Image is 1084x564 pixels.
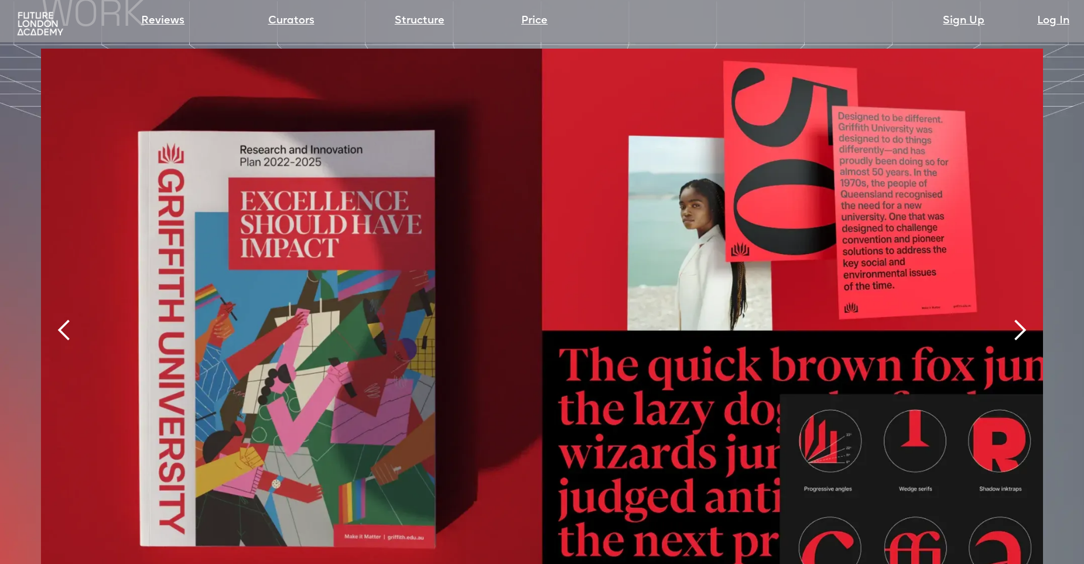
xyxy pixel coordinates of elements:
a: Curators [268,13,314,29]
a: Reviews [141,13,184,29]
a: Price [521,13,548,29]
a: Sign Up [943,13,984,29]
a: Log In [1037,13,1069,29]
a: Structure [395,13,444,29]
